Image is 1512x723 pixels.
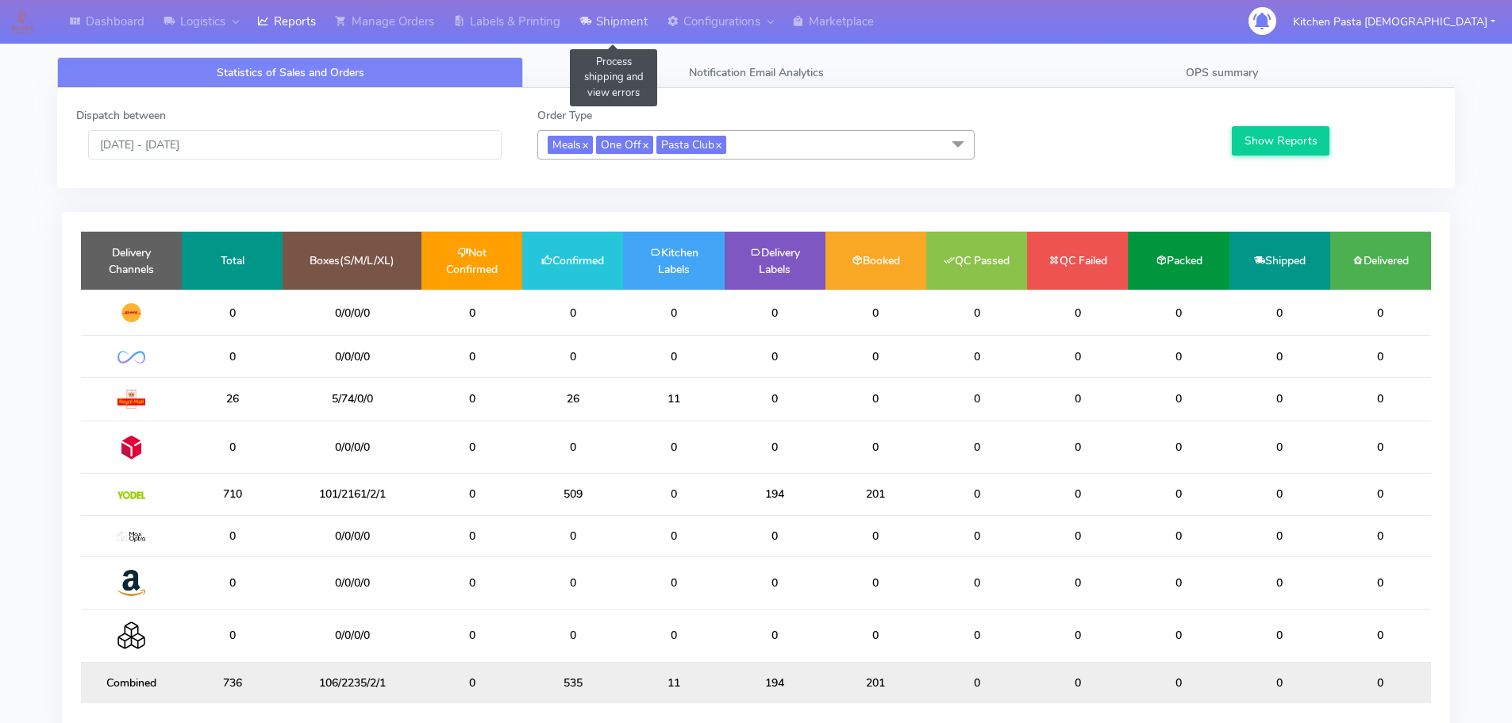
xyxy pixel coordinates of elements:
td: 0 [1128,610,1229,662]
td: 0 [522,290,623,336]
td: Confirmed [522,232,623,290]
td: 0 [926,377,1027,421]
td: 0/0/0/0 [283,290,421,336]
a: x [714,136,721,152]
td: 0 [182,556,283,609]
td: 0 [1128,421,1229,473]
td: 0 [725,290,825,336]
img: Royal Mail [117,390,145,409]
td: 0 [725,610,825,662]
td: 0 [1229,290,1330,336]
img: Amazon [117,569,145,597]
td: 0 [623,474,724,515]
img: Collection [117,621,145,649]
td: 0 [421,556,522,609]
td: 0 [1128,290,1229,336]
td: 11 [623,377,724,421]
td: 0 [1330,421,1431,473]
td: 0 [926,336,1027,377]
td: 0 [1128,336,1229,377]
td: 0 [725,421,825,473]
td: 26 [522,377,623,421]
button: Show Reports [1232,126,1329,156]
td: 0 [623,336,724,377]
td: 0 [522,610,623,662]
td: 0 [421,474,522,515]
td: 0 [623,290,724,336]
td: 26 [182,377,283,421]
td: 0 [1229,474,1330,515]
td: 0 [1128,377,1229,421]
td: 101/2161/2/1 [283,474,421,515]
td: 736 [182,662,283,703]
td: 5/74/0/0 [283,377,421,421]
td: 0 [1330,290,1431,336]
td: 0 [1229,377,1330,421]
td: 0 [825,515,926,556]
td: 0 [182,515,283,556]
td: 0 [1128,556,1229,609]
td: 201 [825,662,926,703]
label: Dispatch between [76,107,166,124]
td: 0 [725,515,825,556]
img: MaxOptra [117,532,145,543]
td: Combined [81,662,182,703]
img: DHL [117,302,145,323]
img: OnFleet [117,351,145,364]
td: 0 [421,610,522,662]
td: 0 [182,421,283,473]
td: 0 [623,556,724,609]
td: 710 [182,474,283,515]
td: 0 [1330,610,1431,662]
a: x [581,136,588,152]
td: 0 [825,377,926,421]
td: 201 [825,474,926,515]
td: 0 [1027,290,1128,336]
td: 0 [1027,474,1128,515]
td: 0 [421,421,522,473]
td: Booked [825,232,926,290]
td: 0 [725,556,825,609]
span: Notification Email Analytics [689,65,824,80]
td: Total [182,232,283,290]
td: 0 [1229,662,1330,703]
td: 0 [1027,377,1128,421]
td: 0 [825,421,926,473]
img: Yodel [117,491,145,499]
td: 0 [825,610,926,662]
td: 0 [1330,474,1431,515]
td: 194 [725,474,825,515]
td: 0 [1027,421,1128,473]
td: 0 [421,290,522,336]
td: 106/2235/2/1 [283,662,421,703]
label: Order Type [537,107,592,124]
td: 0 [1330,515,1431,556]
td: 194 [725,662,825,703]
td: 0 [522,336,623,377]
td: 0 [623,610,724,662]
td: 0 [1330,556,1431,609]
td: 0 [1027,336,1128,377]
td: 0 [1128,662,1229,703]
td: 0 [182,336,283,377]
td: 0 [623,515,724,556]
td: 0 [926,515,1027,556]
td: 0 [421,336,522,377]
td: 0 [1027,610,1128,662]
td: 0 [825,290,926,336]
td: 0/0/0/0 [283,336,421,377]
td: 0 [1027,556,1128,609]
span: Meals [548,136,593,154]
button: Kitchen Pasta [DEMOGRAPHIC_DATA] [1281,6,1507,38]
td: 0 [1229,556,1330,609]
td: 11 [623,662,724,703]
td: 0 [725,377,825,421]
td: 0 [1330,662,1431,703]
img: DPD [117,433,145,461]
td: 0 [1229,515,1330,556]
td: 0 [1128,515,1229,556]
td: 0 [926,421,1027,473]
td: QC Failed [1027,232,1128,290]
td: 0 [522,556,623,609]
td: Shipped [1229,232,1330,290]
